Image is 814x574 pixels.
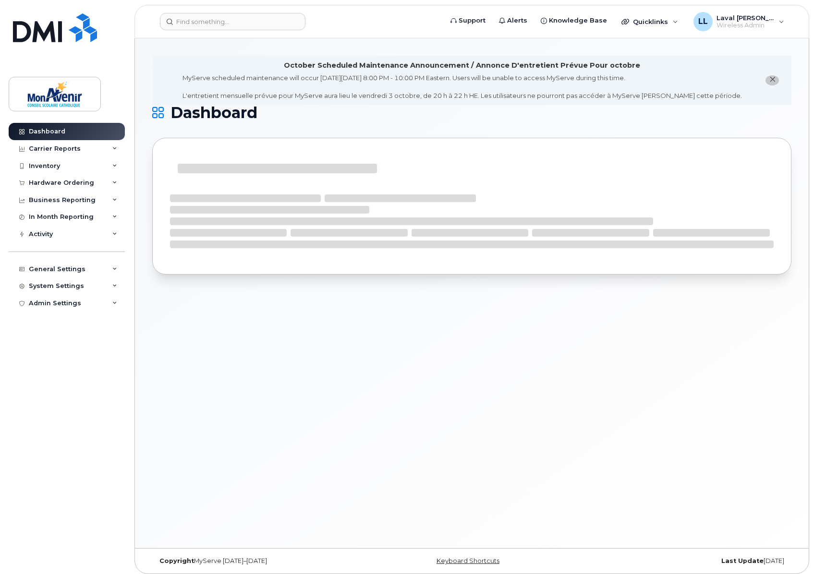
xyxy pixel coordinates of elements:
div: October Scheduled Maintenance Announcement / Annonce D'entretient Prévue Pour octobre [284,60,640,71]
strong: Copyright [159,557,194,564]
button: close notification [765,75,779,85]
strong: Last Update [721,557,764,564]
a: Keyboard Shortcuts [437,557,499,564]
div: [DATE] [578,557,791,565]
span: Dashboard [170,106,257,120]
div: MyServe [DATE]–[DATE] [152,557,365,565]
div: MyServe scheduled maintenance will occur [DATE][DATE] 8:00 PM - 10:00 PM Eastern. Users will be u... [182,73,742,100]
